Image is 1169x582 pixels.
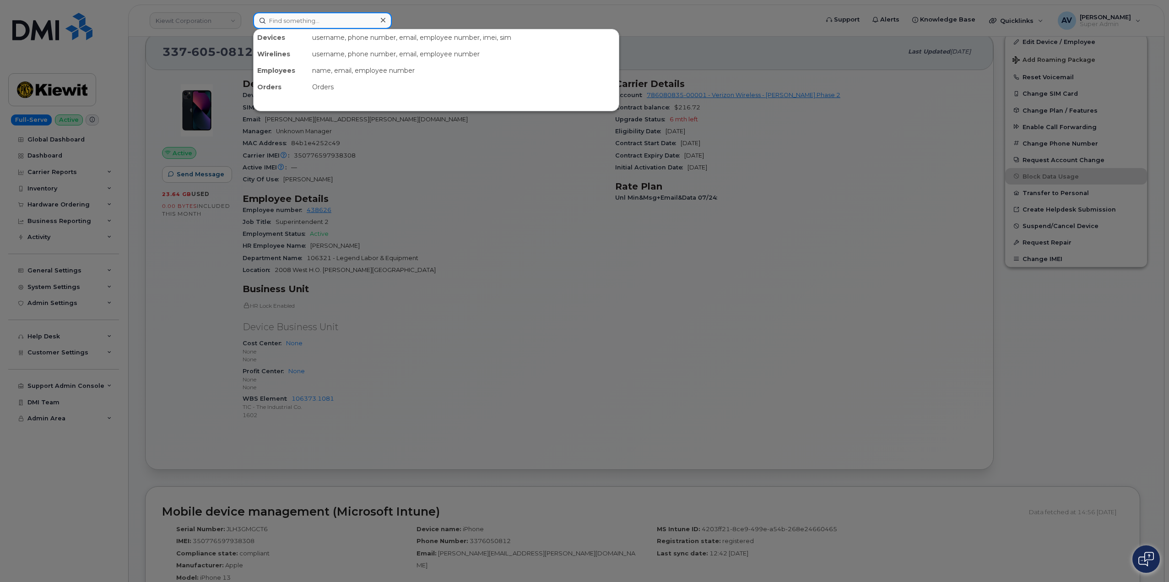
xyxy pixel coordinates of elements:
div: Orders [308,79,619,95]
div: Employees [254,62,308,79]
img: Open chat [1138,552,1154,566]
div: username, phone number, email, employee number [308,46,619,62]
div: Wirelines [254,46,308,62]
input: Find something... [253,12,392,29]
div: Devices [254,29,308,46]
div: username, phone number, email, employee number, imei, sim [308,29,619,46]
div: Orders [254,79,308,95]
div: name, email, employee number [308,62,619,79]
